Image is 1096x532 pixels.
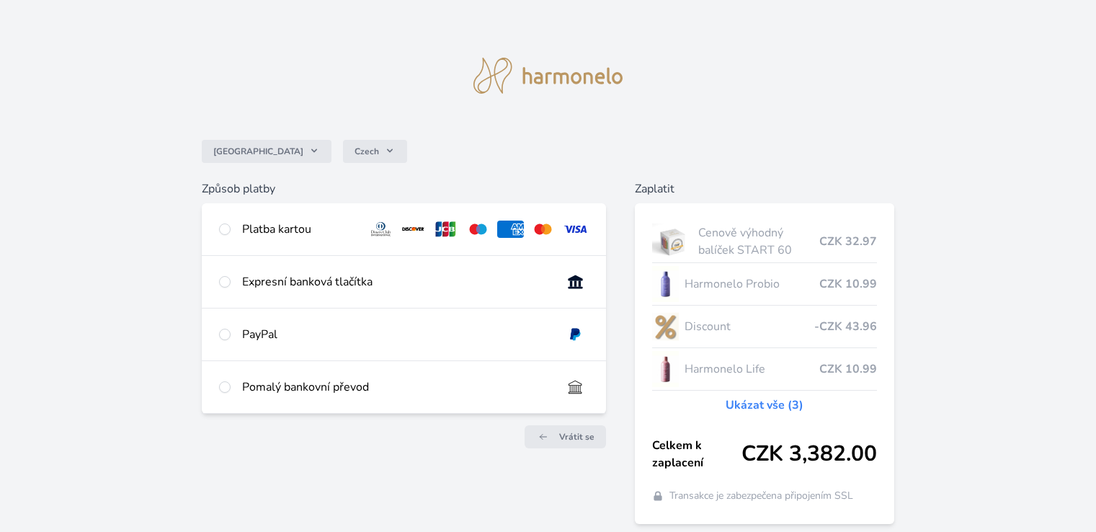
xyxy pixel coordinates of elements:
[473,58,623,94] img: logo.svg
[652,309,680,345] img: discount-lo.png
[652,351,680,387] img: CLEAN_LIFE_se_stinem_x-lo.jpg
[525,425,606,448] a: Vrátit se
[355,146,379,157] span: Czech
[242,221,356,238] div: Platba kartou
[685,318,814,335] span: Discount
[819,233,877,250] span: CZK 32.97
[562,221,589,238] img: visa.svg
[432,221,459,238] img: jcb.svg
[343,140,407,163] button: Czech
[652,437,741,471] span: Celkem k zaplacení
[530,221,556,238] img: mc.svg
[814,318,877,335] span: -CZK 43.96
[685,275,819,293] span: Harmonelo Probio
[559,431,594,443] span: Vrátit se
[202,180,605,198] h6: Způsob platby
[669,489,853,503] span: Transakce je zabezpečena připojením SSL
[726,396,803,414] a: Ukázat vše (3)
[465,221,491,238] img: maestro.svg
[242,378,550,396] div: Pomalý bankovní převod
[685,360,819,378] span: Harmonelo Life
[819,360,877,378] span: CZK 10.99
[562,326,589,343] img: paypal.svg
[242,326,550,343] div: PayPal
[562,378,589,396] img: bankTransfer_IBAN.svg
[698,224,819,259] span: Cenově výhodný balíček START 60
[367,221,394,238] img: diners.svg
[213,146,303,157] span: [GEOGRAPHIC_DATA]
[741,441,877,467] span: CZK 3,382.00
[202,140,331,163] button: [GEOGRAPHIC_DATA]
[652,266,680,302] img: CLEAN_PROBIO_se_stinem_x-lo.jpg
[497,221,524,238] img: amex.svg
[400,221,427,238] img: discover.svg
[635,180,894,198] h6: Zaplatit
[562,273,589,291] img: onlineBanking_CZ.svg
[242,273,550,291] div: Expresní banková tlačítka
[819,275,877,293] span: CZK 10.99
[652,223,693,260] img: start.jpg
